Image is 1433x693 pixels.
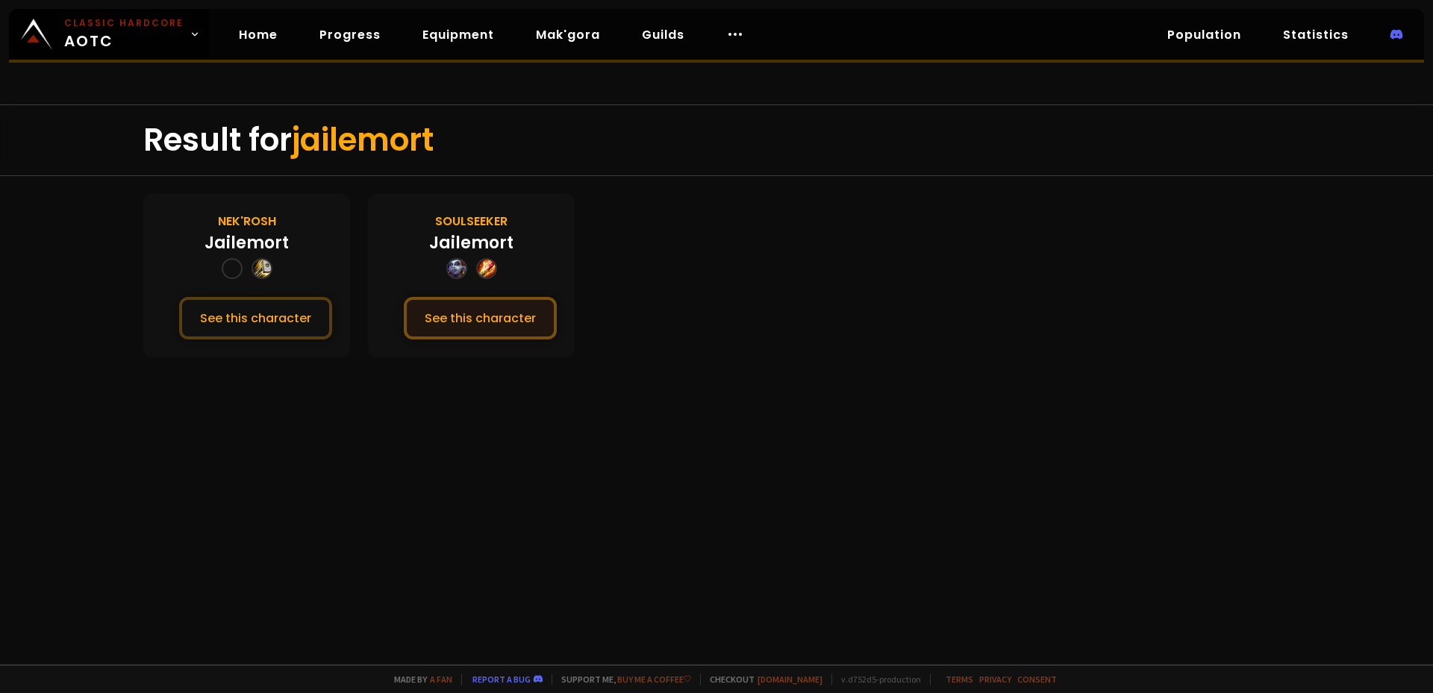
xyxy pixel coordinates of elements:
[64,16,184,52] span: AOTC
[179,297,332,339] button: See this character
[410,19,506,50] a: Equipment
[9,9,209,60] a: Classic HardcoreAOTC
[385,674,452,685] span: Made by
[404,297,557,339] button: See this character
[430,674,452,685] a: a fan
[1271,19,1361,50] a: Statistics
[143,105,1290,175] div: Result for
[700,674,822,685] span: Checkout
[472,674,531,685] a: Report a bug
[946,674,973,685] a: Terms
[1155,19,1253,50] a: Population
[1017,674,1057,685] a: Consent
[758,674,822,685] a: [DOMAIN_NAME]
[552,674,691,685] span: Support me,
[205,231,289,255] div: Jailemort
[630,19,696,50] a: Guilds
[979,674,1011,685] a: Privacy
[524,19,612,50] a: Mak'gora
[227,19,290,50] a: Home
[292,118,434,162] span: jailemort
[64,16,184,30] small: Classic Hardcore
[218,212,276,231] div: Nek'Rosh
[617,674,691,685] a: Buy me a coffee
[429,231,513,255] div: Jailemort
[831,674,921,685] span: v. d752d5 - production
[307,19,393,50] a: Progress
[435,212,508,231] div: Soulseeker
